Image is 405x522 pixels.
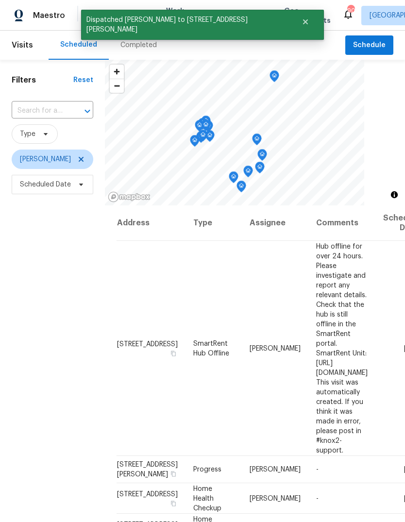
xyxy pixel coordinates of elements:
span: [STREET_ADDRESS] [117,490,178,497]
span: [PERSON_NAME] [250,495,301,502]
span: Maestro [33,11,65,20]
h1: Filters [12,75,73,85]
div: Map marker [229,171,238,186]
span: Hub offline for over 24 hours. Please investigate and report any relevant details. Check that the... [316,243,368,454]
span: SmartRent Hub Offline [193,340,229,356]
span: Geo Assignments [284,6,331,25]
th: Assignee [242,205,308,241]
div: Map marker [255,162,265,177]
button: Toggle attribution [388,189,400,201]
div: Reset [73,75,93,85]
div: Completed [120,40,157,50]
div: Map marker [252,134,262,149]
div: Map marker [205,130,215,145]
button: Open [81,104,94,118]
button: Copy Address [169,470,178,478]
span: [PERSON_NAME] [250,345,301,352]
span: Home Health Checkup [193,485,221,511]
div: Map marker [201,116,211,131]
button: Zoom out [110,79,124,93]
span: Toggle attribution [391,189,397,200]
button: Copy Address [169,349,178,357]
div: Map marker [257,149,267,164]
span: Work Orders [166,6,191,25]
div: 90 [347,6,354,16]
div: Map marker [198,130,208,145]
span: [STREET_ADDRESS] [117,340,178,347]
span: Type [20,129,35,139]
span: Dispatched [PERSON_NAME] to [STREET_ADDRESS][PERSON_NAME] [81,10,289,40]
span: - [316,495,319,502]
span: Progress [193,466,221,473]
canvas: Map [105,60,364,205]
button: Schedule [345,35,393,55]
a: Mapbox homepage [108,191,151,202]
div: Map marker [195,120,204,135]
span: [PERSON_NAME] [20,154,71,164]
span: - [316,466,319,473]
div: Map marker [243,166,253,181]
th: Comments [308,205,375,241]
th: Address [117,205,186,241]
div: Scheduled [60,40,97,50]
button: Copy Address [169,499,178,507]
div: Map marker [201,119,211,135]
div: Map marker [190,135,200,150]
input: Search for an address... [12,103,66,118]
button: Close [289,12,321,32]
span: Scheduled Date [20,180,71,189]
span: [STREET_ADDRESS][PERSON_NAME] [117,461,178,478]
div: Map marker [198,118,207,133]
button: Zoom in [110,65,124,79]
span: [PERSON_NAME] [250,466,301,473]
span: Visits [12,34,33,56]
div: Map marker [270,70,279,85]
span: Schedule [353,39,386,51]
